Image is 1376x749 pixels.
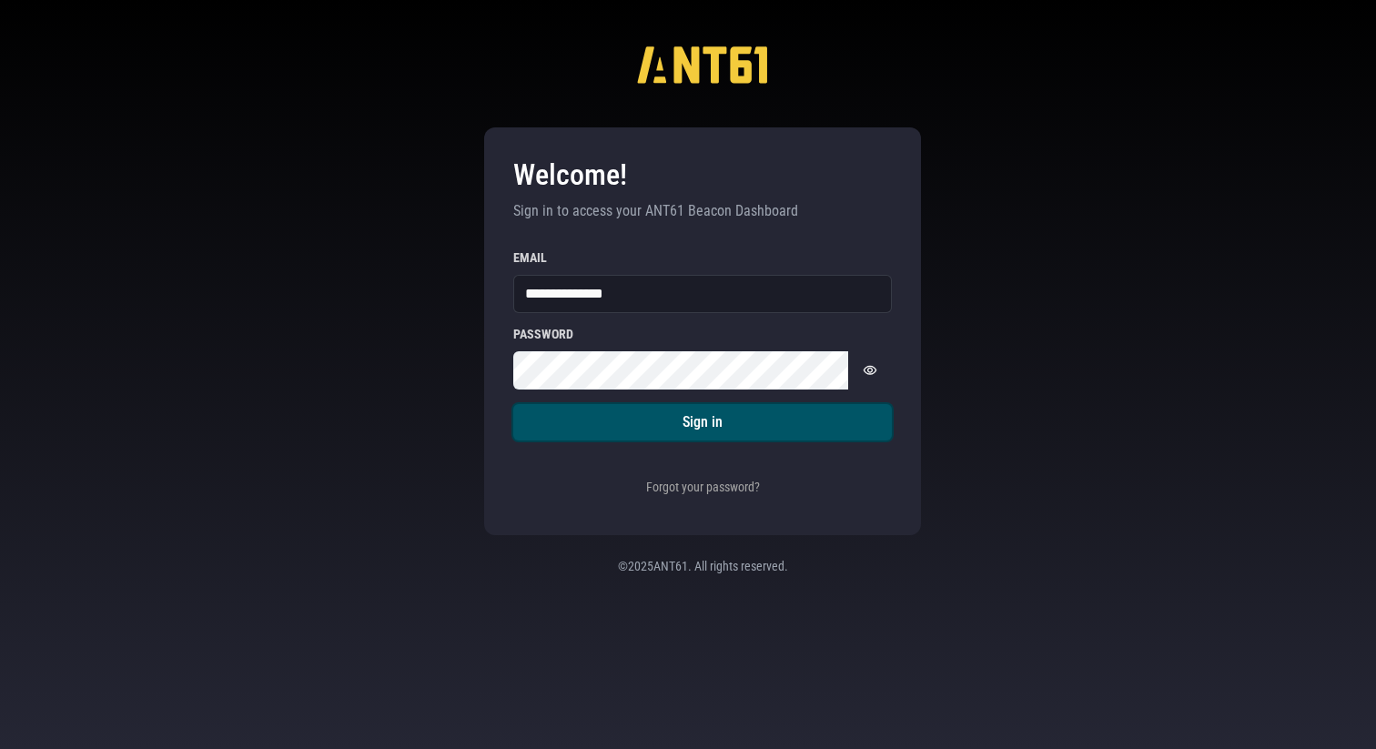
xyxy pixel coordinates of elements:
[513,200,892,222] p: Sign in to access your ANT61 Beacon Dashboard
[513,251,892,264] label: Email
[642,470,764,506] button: Forgot your password?
[506,557,899,575] p: © 2025 ANT61. All rights reserved.
[513,404,892,440] button: Sign in
[513,157,892,193] h3: Welcome!
[848,351,892,390] button: Show password
[513,328,892,340] label: Password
